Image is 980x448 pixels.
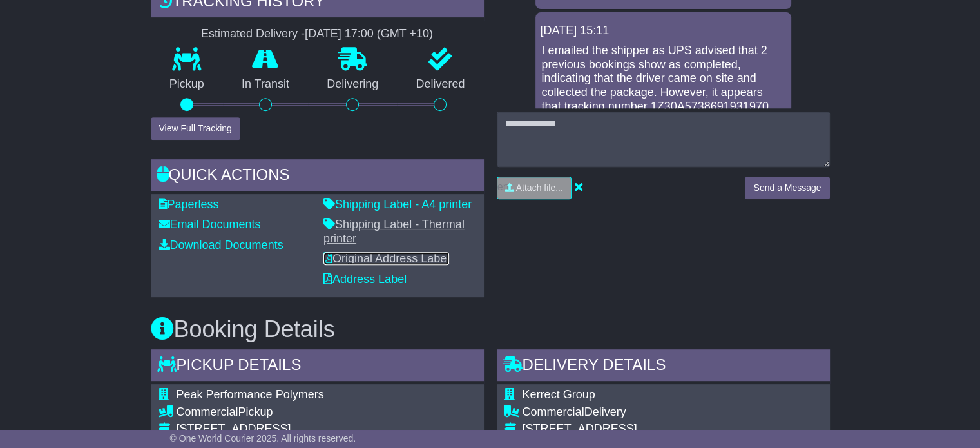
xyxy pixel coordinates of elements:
div: [STREET_ADDRESS] [177,422,425,436]
p: Delivering [308,77,397,92]
a: Shipping Label - A4 printer [323,198,472,211]
a: Email Documents [159,218,261,231]
div: Estimated Delivery - [151,27,484,41]
div: Quick Actions [151,159,484,194]
button: View Full Tracking [151,117,240,140]
div: Pickup Details [151,349,484,384]
span: © One World Courier 2025. All rights reserved. [170,433,356,443]
a: Shipping Label - Thermal printer [323,218,465,245]
a: Paperless [159,198,219,211]
div: Pickup [177,405,425,420]
div: [DATE] 15:11 [541,24,786,38]
div: [DATE] 17:00 (GMT +10) [305,27,433,41]
span: Kerrect Group [523,388,595,401]
span: Peak Performance Polymers [177,388,324,401]
a: Original Address Label [323,252,449,265]
span: Commercial [177,405,238,418]
button: Send a Message [745,177,829,199]
h3: Booking Details [151,317,830,342]
a: Address Label [323,273,407,286]
div: Delivery [523,405,771,420]
a: Download Documents [159,239,283,251]
p: In Transit [223,77,308,92]
p: I emailed the shipper as UPS advised that 2 previous bookings show as completed, indicating that ... [542,44,785,128]
div: [STREET_ADDRESS] [523,422,771,436]
p: Delivered [397,77,483,92]
p: Pickup [151,77,223,92]
span: Commercial [523,405,584,418]
div: Delivery Details [497,349,830,384]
